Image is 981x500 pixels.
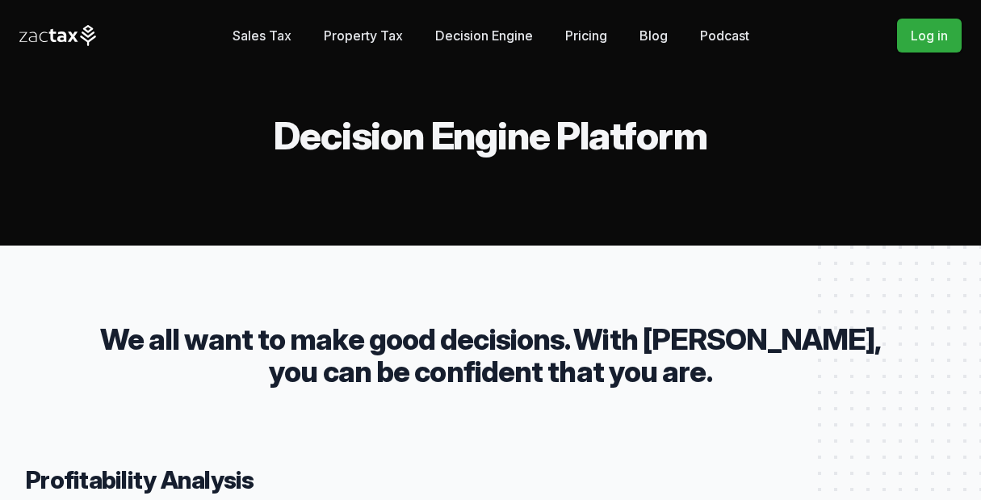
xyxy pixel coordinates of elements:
[233,19,291,52] a: Sales Tax
[26,465,478,494] h4: Profitability Analysis
[19,116,962,155] h2: Decision Engine Platform
[897,19,962,53] a: Log in
[700,19,749,52] a: Podcast
[565,19,607,52] a: Pricing
[639,19,668,52] a: Blog
[435,19,533,52] a: Decision Engine
[78,323,903,388] p: We all want to make good decisions. With [PERSON_NAME], you can be confident that you are.
[324,19,403,52] a: Property Tax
